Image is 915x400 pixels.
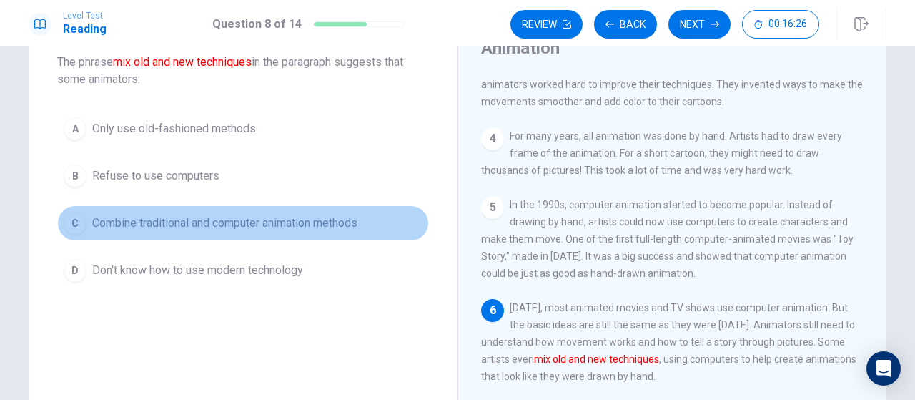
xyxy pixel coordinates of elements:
[57,205,429,241] button: CCombine traditional and computer animation methods
[481,127,504,150] div: 4
[57,253,429,288] button: DDon't know how to use modern technology
[510,10,583,39] button: Review
[113,55,252,69] font: mix old and new techniques
[594,10,657,39] button: Back
[57,158,429,194] button: BRefuse to use computers
[92,262,303,279] span: Don't know how to use modern technology
[57,54,429,88] span: The phrase in the paragraph suggests that some animators:
[481,299,504,322] div: 6
[534,353,659,365] font: mix old and new techniques
[481,199,854,279] span: In the 1990s, computer animation started to become popular. Instead of drawing by hand, artists c...
[768,19,807,30] span: 00:16:26
[92,167,219,185] span: Refuse to use computers
[212,16,302,33] h1: Question 8 of 14
[92,120,256,137] span: Only use old-fashioned methods
[742,10,819,39] button: 00:16:26
[481,196,504,219] div: 5
[668,10,731,39] button: Next
[64,117,86,140] div: A
[64,259,86,282] div: D
[866,351,901,386] div: Open Intercom Messenger
[92,215,357,232] span: Combine traditional and computer animation methods
[57,111,429,147] button: AOnly use old-fashioned methods
[481,130,842,176] span: For many years, all animation was done by hand. Artists had to draw every frame of the animation....
[63,21,107,38] h1: Reading
[63,11,107,21] span: Level Test
[64,212,86,235] div: C
[64,165,86,187] div: B
[481,302,856,382] span: [DATE], most animated movies and TV shows use computer animation. But the basic ideas are still t...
